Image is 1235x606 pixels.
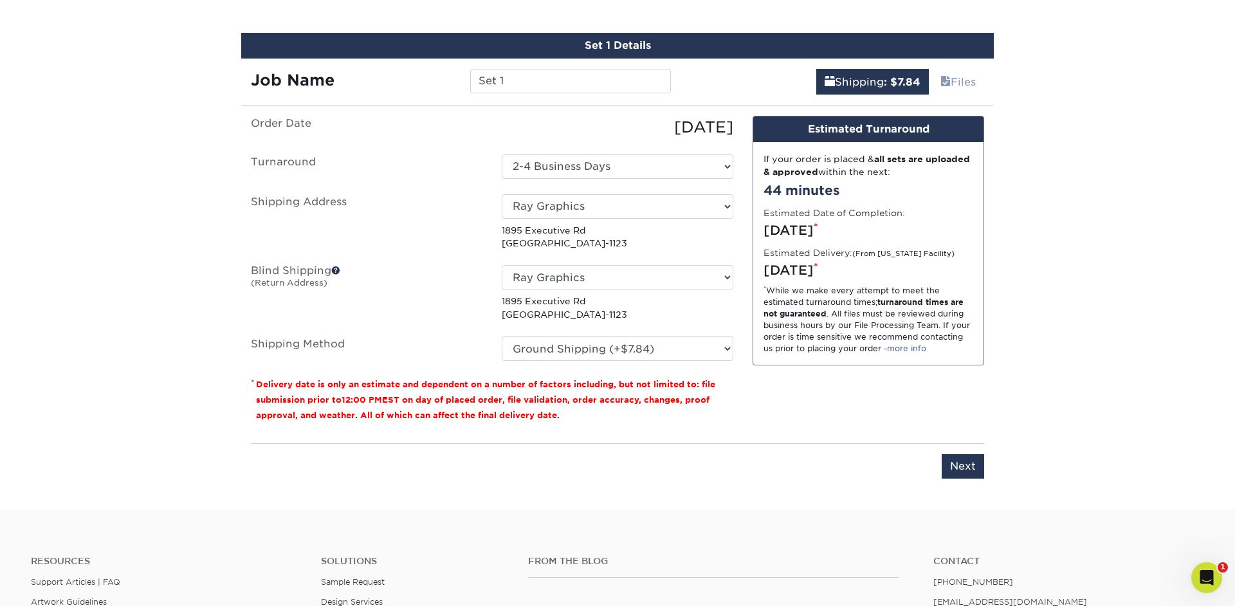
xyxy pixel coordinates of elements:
div: 44 minutes [764,181,973,200]
span: 1 [1218,562,1228,573]
div: [DATE] [764,261,973,280]
iframe: Google Customer Reviews [3,567,109,601]
span: 12:00 PM [342,395,382,405]
h4: From the Blog [528,556,899,567]
input: Next [942,454,984,479]
div: Estimated Turnaround [753,116,983,142]
a: Shipping: $7.84 [816,69,929,95]
a: Contact [933,556,1204,567]
small: Delivery date is only an estimate and dependent on a number of factors including, but not limited... [256,380,715,420]
small: (From [US_STATE] Facility) [852,250,955,258]
label: Turnaround [241,154,492,179]
p: 1895 Executive Rd [GEOGRAPHIC_DATA]-1123 [502,224,733,250]
label: Estimated Delivery: [764,246,955,259]
strong: Job Name [251,71,334,89]
label: Shipping Address [241,194,492,250]
div: If your order is placed & within the next: [764,152,973,179]
small: (Return Address) [251,278,327,288]
span: files [940,76,951,88]
b: : $7.84 [884,76,920,88]
label: Blind Shipping [241,265,492,321]
label: Estimated Date of Completion: [764,207,905,219]
div: [DATE] [764,221,973,240]
a: more info [887,344,926,353]
h4: Resources [31,556,302,567]
a: Files [932,69,984,95]
div: Set 1 Details [241,33,994,59]
label: Shipping Method [241,336,492,361]
iframe: Intercom live chat [1191,562,1222,593]
input: Enter a job name [470,69,670,93]
label: Order Date [241,116,492,139]
div: While we make every attempt to meet the estimated turnaround times; . All files must be reviewed ... [764,285,973,354]
h4: Solutions [321,556,509,567]
span: shipping [825,76,835,88]
div: [DATE] [492,116,743,139]
a: [PHONE_NUMBER] [933,577,1013,587]
p: 1895 Executive Rd [GEOGRAPHIC_DATA]-1123 [502,295,733,321]
a: Sample Request [321,577,385,587]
